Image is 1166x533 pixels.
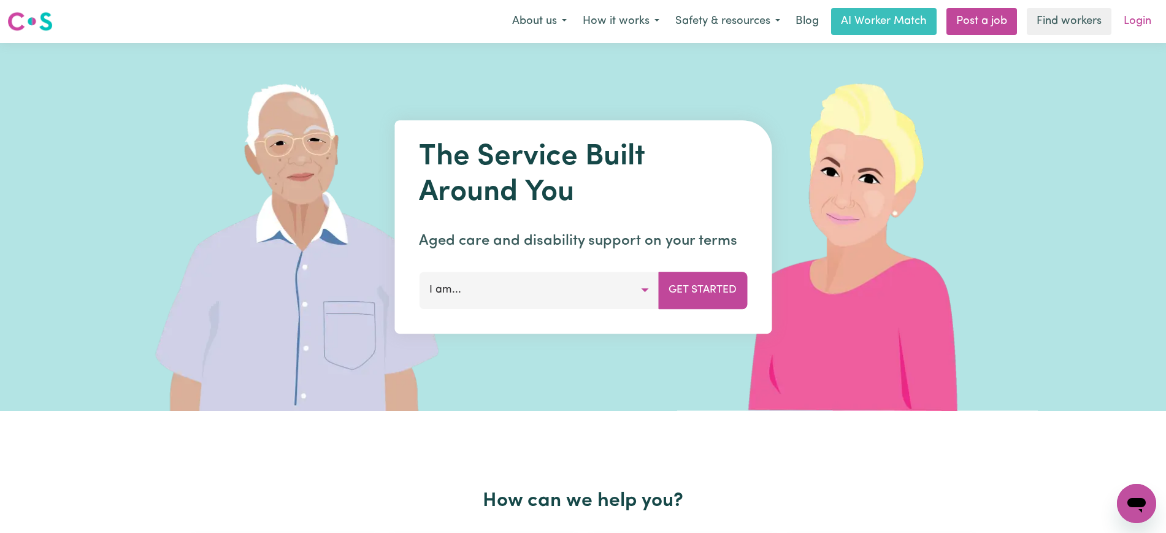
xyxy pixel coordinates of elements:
p: Aged care and disability support on your terms [419,230,747,252]
a: AI Worker Match [831,8,937,35]
h1: The Service Built Around You [419,140,747,210]
a: Find workers [1027,8,1111,35]
button: I am... [419,272,659,309]
a: Careseekers logo [7,7,53,36]
a: Post a job [946,8,1017,35]
iframe: Button to launch messaging window [1117,484,1156,523]
button: Safety & resources [667,9,788,34]
button: About us [504,9,575,34]
button: How it works [575,9,667,34]
h2: How can we help you? [186,489,981,513]
img: Careseekers logo [7,10,53,33]
button: Get Started [658,272,747,309]
a: Login [1116,8,1159,35]
a: Blog [788,8,826,35]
